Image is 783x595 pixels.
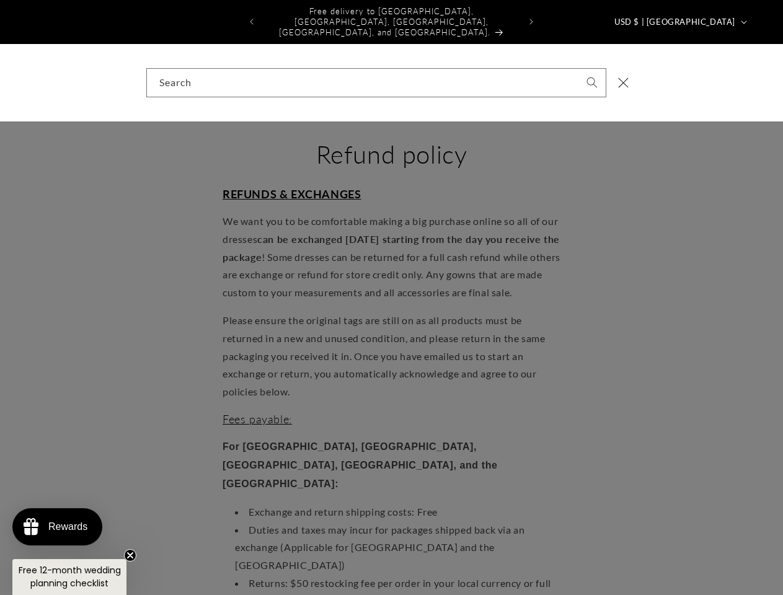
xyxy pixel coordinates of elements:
[279,6,490,37] span: Free delivery to [GEOGRAPHIC_DATA], [GEOGRAPHIC_DATA], [GEOGRAPHIC_DATA], [GEOGRAPHIC_DATA], and ...
[12,559,126,595] div: Free 12-month wedding planning checklistClose teaser
[614,16,735,29] span: USD $ | [GEOGRAPHIC_DATA]
[609,69,637,96] button: Close
[48,521,87,532] div: Rewards
[578,69,606,96] button: Search
[518,10,545,33] button: Next announcement
[19,564,121,589] span: Free 12-month wedding planning checklist
[607,10,752,33] button: USD $ | [GEOGRAPHIC_DATA]
[238,10,265,33] button: Previous announcement
[124,549,136,562] button: Close teaser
